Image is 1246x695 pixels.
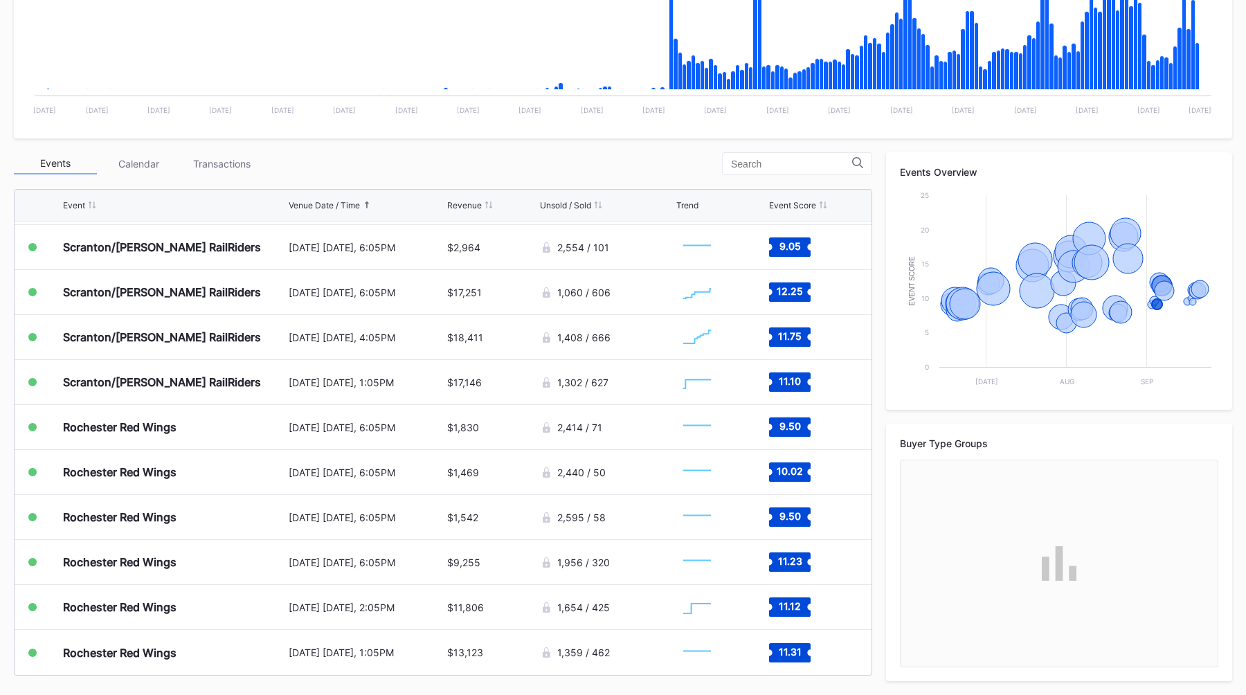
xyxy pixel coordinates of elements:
[63,465,177,479] div: Rochester Red Wings
[447,602,484,613] div: $11,806
[289,467,444,478] div: [DATE] [DATE], 6:05PM
[777,555,802,567] text: 11.23
[779,600,801,612] text: 11.12
[447,200,482,210] div: Revenue
[900,437,1218,449] div: Buyer Type Groups
[333,106,356,114] text: [DATE]
[1014,106,1037,114] text: [DATE]
[778,330,802,342] text: 11.75
[289,557,444,568] div: [DATE] [DATE], 6:05PM
[676,320,718,354] svg: Chart title
[704,106,727,114] text: [DATE]
[921,260,929,268] text: 15
[63,285,261,299] div: Scranton/[PERSON_NAME] RailRiders
[921,226,929,234] text: 20
[557,377,608,388] div: 1,302 / 627
[908,256,916,306] text: Event Score
[557,512,606,523] div: 2,595 / 58
[63,200,85,210] div: Event
[900,188,1218,396] svg: Chart title
[557,287,611,298] div: 1,060 / 606
[557,557,610,568] div: 1,956 / 320
[289,512,444,523] div: [DATE] [DATE], 6:05PM
[676,455,718,489] svg: Chart title
[581,106,604,114] text: [DATE]
[289,422,444,433] div: [DATE] [DATE], 6:05PM
[779,375,801,387] text: 11.10
[289,287,444,298] div: [DATE] [DATE], 6:05PM
[447,512,478,523] div: $1,542
[779,510,800,522] text: 9.50
[676,275,718,309] svg: Chart title
[557,242,609,253] div: 2,554 / 101
[828,106,851,114] text: [DATE]
[779,420,800,432] text: 9.50
[97,153,180,174] div: Calendar
[1189,106,1211,114] text: [DATE]
[63,420,177,434] div: Rochester Red Wings
[147,106,170,114] text: [DATE]
[676,230,718,264] svg: Chart title
[447,377,482,388] div: $17,146
[676,590,718,624] svg: Chart title
[557,602,610,613] div: 1,654 / 425
[1137,106,1160,114] text: [DATE]
[447,467,479,478] div: $1,469
[63,240,261,254] div: Scranton/[PERSON_NAME] RailRiders
[33,106,56,114] text: [DATE]
[1141,377,1153,386] text: Sep
[289,377,444,388] div: [DATE] [DATE], 1:05PM
[289,332,444,343] div: [DATE] [DATE], 4:05PM
[925,363,929,371] text: 0
[447,287,482,298] div: $17,251
[769,200,816,210] div: Event Score
[557,332,611,343] div: 1,408 / 666
[921,191,929,199] text: 25
[447,332,483,343] div: $18,411
[676,410,718,444] svg: Chart title
[975,377,998,386] text: [DATE]
[63,330,261,344] div: Scranton/[PERSON_NAME] RailRiders
[676,500,718,534] svg: Chart title
[63,510,177,524] div: Rochester Red Wings
[447,647,483,658] div: $13,123
[63,600,177,614] div: Rochester Red Wings
[14,153,97,174] div: Events
[289,602,444,613] div: [DATE] [DATE], 2:05PM
[540,200,591,210] div: Unsold / Sold
[779,240,800,252] text: 9.05
[642,106,665,114] text: [DATE]
[676,545,718,579] svg: Chart title
[557,647,610,658] div: 1,359 / 462
[766,106,789,114] text: [DATE]
[63,555,177,569] div: Rochester Red Wings
[676,635,718,670] svg: Chart title
[676,365,718,399] svg: Chart title
[778,645,801,657] text: 11.31
[1076,106,1099,114] text: [DATE]
[63,646,177,660] div: Rochester Red Wings
[271,106,294,114] text: [DATE]
[447,242,480,253] div: $2,964
[777,465,803,477] text: 10.02
[518,106,541,114] text: [DATE]
[890,106,913,114] text: [DATE]
[289,647,444,658] div: [DATE] [DATE], 1:05PM
[676,200,698,210] div: Trend
[925,328,929,336] text: 5
[900,166,1218,178] div: Events Overview
[180,153,263,174] div: Transactions
[1060,377,1074,386] text: Aug
[731,159,852,170] input: Search
[63,375,261,389] div: Scranton/[PERSON_NAME] RailRiders
[457,106,480,114] text: [DATE]
[209,106,232,114] text: [DATE]
[447,422,479,433] div: $1,830
[289,242,444,253] div: [DATE] [DATE], 6:05PM
[557,422,602,433] div: 2,414 / 71
[289,200,360,210] div: Venue Date / Time
[447,557,480,568] div: $9,255
[395,106,418,114] text: [DATE]
[777,285,803,297] text: 12.25
[86,106,109,114] text: [DATE]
